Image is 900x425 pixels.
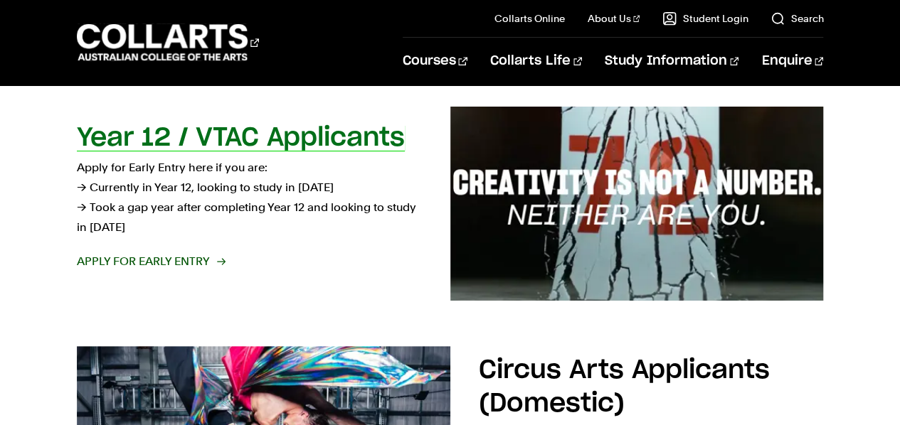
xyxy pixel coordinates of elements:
h2: Year 12 / VTAC Applicants [77,125,405,151]
a: Year 12 / VTAC Applicants Apply for Early Entry here if you are:→ Currently in Year 12, looking t... [77,107,824,300]
a: Study Information [605,38,738,85]
a: About Us [588,11,640,26]
h2: Circus Arts Applicants (Domestic) [479,357,770,416]
a: Search [771,11,823,26]
a: Enquire [761,38,823,85]
a: Collarts Online [494,11,565,26]
a: Student Login [662,11,748,26]
p: Apply for Early Entry here if you are: → Currently in Year 12, looking to study in [DATE] → Took ... [77,158,422,237]
div: Go to homepage [77,22,259,63]
a: Collarts Life [490,38,582,85]
span: Apply for Early Entry [77,252,224,271]
a: Courses [403,38,467,85]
